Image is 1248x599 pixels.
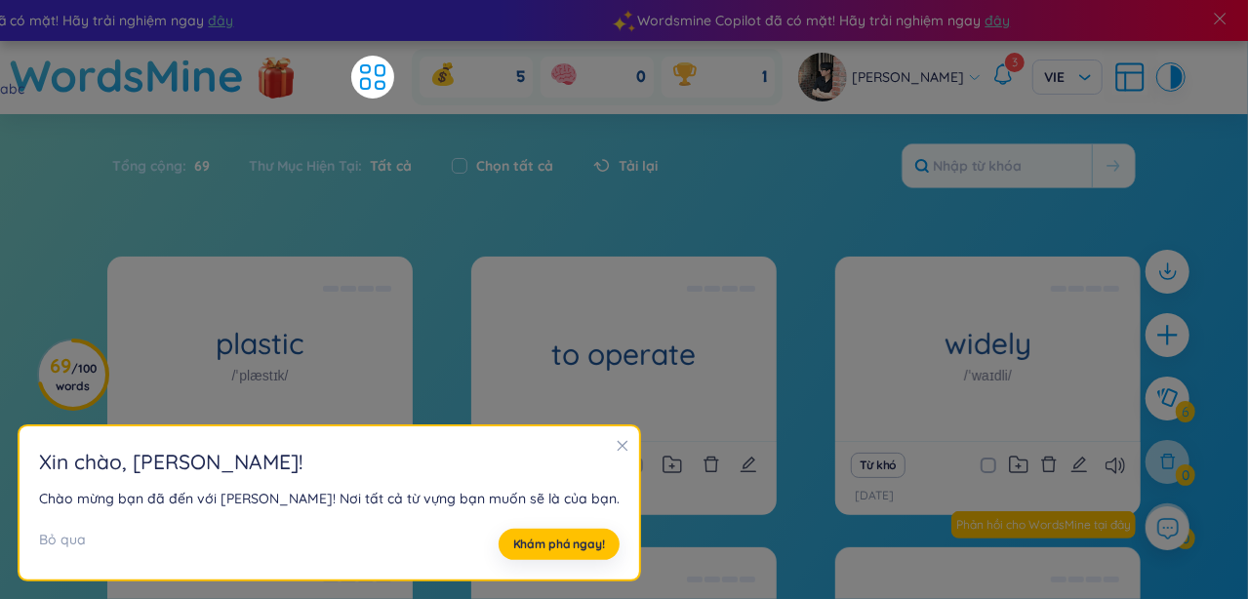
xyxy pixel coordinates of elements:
[107,327,413,361] h1: plastic
[113,145,230,186] div: Tổng cộng :
[852,66,964,88] span: [PERSON_NAME]
[516,66,525,88] span: 5
[616,439,629,453] span: close
[1070,456,1088,473] span: edit
[50,358,97,393] h3: 69
[230,145,432,186] div: Thư Mục Hiện Tại :
[39,446,620,478] h2: Xin chào , [PERSON_NAME] !
[1040,452,1058,479] button: delete
[740,452,757,479] button: edit
[128,10,153,31] span: đây
[703,452,720,479] button: delete
[1155,323,1180,347] span: plus
[905,10,930,31] span: đây
[187,155,211,177] span: 69
[39,529,86,560] div: Bỏ qua
[231,365,288,386] h1: /ˈplæstɪk/
[471,338,777,372] h1: to operate
[798,53,847,101] img: avatar
[513,537,605,552] span: Khám phá ngay!
[703,456,720,473] span: delete
[499,529,620,560] button: Khám phá ngay!
[636,66,646,88] span: 0
[56,361,97,393] span: / 100 words
[39,488,620,509] div: Chào mừng bạn đã đến với [PERSON_NAME]! Nơi tất cả từ vựng bạn muốn sẽ là của bạn.
[1012,55,1018,69] span: 3
[477,155,554,177] label: Chọn tất cả
[363,157,413,175] span: Tất cả
[762,66,767,88] span: 1
[1044,67,1091,87] span: VIE
[851,453,905,478] button: Từ khó
[257,48,296,106] img: flashSalesIcon.a7f4f837.png
[855,487,894,505] p: [DATE]
[620,155,659,177] span: Tải lại
[1005,53,1025,72] sup: 3
[798,53,852,101] a: avatar
[1040,456,1058,473] span: delete
[1070,452,1088,479] button: edit
[835,327,1141,361] h1: widely
[10,41,244,110] a: WordsMine
[964,365,1012,386] h1: /ˈwaɪdli/
[903,144,1092,187] input: Nhập từ khóa
[740,456,757,473] span: edit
